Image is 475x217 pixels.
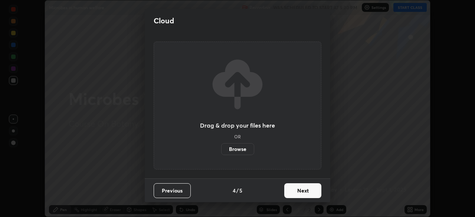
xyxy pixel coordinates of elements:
[154,16,174,26] h2: Cloud
[236,187,239,194] h4: /
[200,122,275,128] h3: Drag & drop your files here
[284,183,321,198] button: Next
[239,187,242,194] h4: 5
[234,134,241,139] h5: OR
[233,187,236,194] h4: 4
[154,183,191,198] button: Previous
